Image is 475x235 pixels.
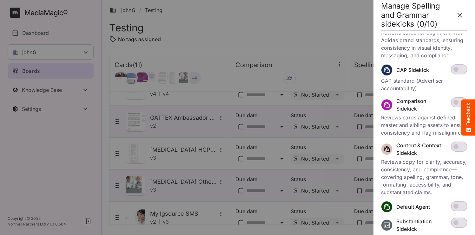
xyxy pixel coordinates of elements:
[381,29,467,59] p: Reviews cards for alignment with Adidas brand standards, ensuring consistency in visual identity,...
[396,142,447,157] p: Content & Context Sidekick
[381,114,467,137] p: Reviews cards against defined master and sibling assets to ensure consistency and flag misalignment.
[381,77,467,92] p: CAP standard (Advertiser accountability)
[381,158,467,196] p: Reviews copy for clarity, accuracy, consistency, and compliance—covering spelling, grammar, tone,...
[396,97,447,112] p: Comparison Sidekick
[461,99,475,136] button: Feedback
[396,203,430,211] p: Default Agent
[381,2,452,29] h2: Manage Spelling and Grammar sidekicks (0/10)
[396,66,429,74] p: CAP Sidekick
[396,218,447,233] p: Substantiation Sidekick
